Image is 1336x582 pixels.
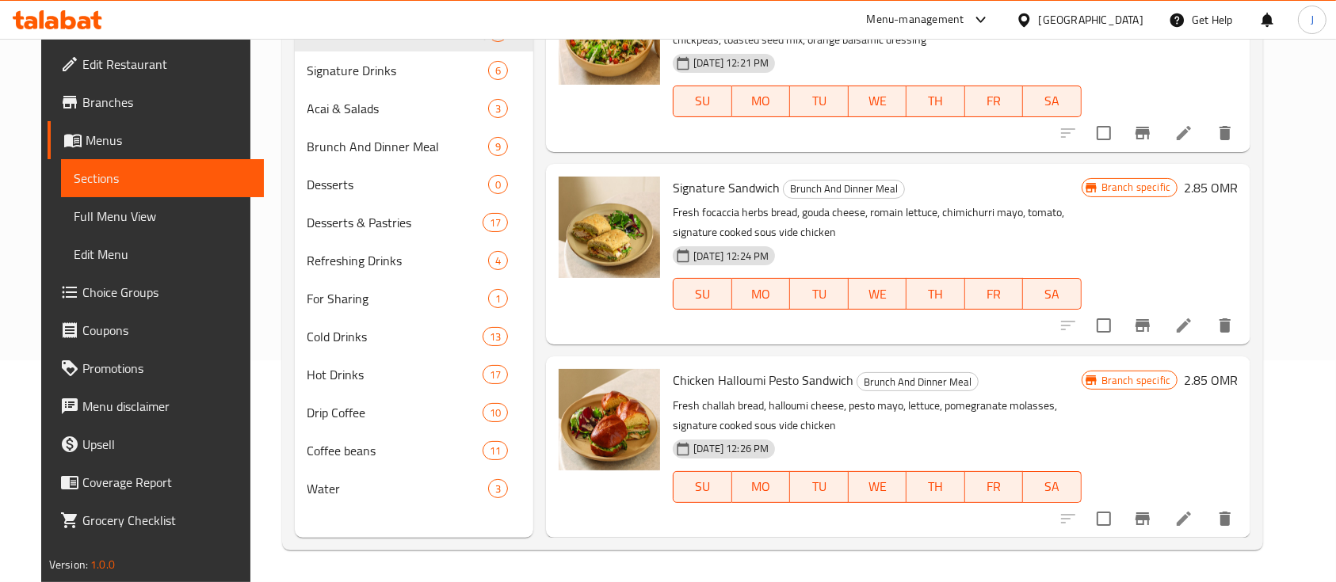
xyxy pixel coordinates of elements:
span: WE [855,89,901,112]
span: Desserts & Pastries [307,213,483,232]
div: Desserts & Pastries17 [295,204,534,242]
div: Hot Drinks17 [295,356,534,394]
span: Edit Menu [74,245,252,264]
span: Branches [82,93,252,112]
span: Select to update [1087,309,1120,342]
span: TH [913,283,959,306]
span: Coffee beans [307,441,483,460]
button: TH [907,86,965,117]
span: MO [739,89,784,112]
span: SA [1029,475,1075,498]
button: delete [1206,114,1244,152]
span: FR [971,89,1017,112]
div: Refreshing Drinks4 [295,242,534,280]
button: FR [965,278,1024,310]
h6: 2.85 OMR [1184,177,1238,199]
span: [DATE] 12:21 PM [687,55,775,70]
span: SU [680,89,725,112]
a: Upsell [48,425,265,463]
div: Brunch And Dinner Meal [783,180,905,199]
span: Refreshing Drinks [307,251,489,270]
a: Sections [61,159,265,197]
div: [GEOGRAPHIC_DATA] [1039,11,1143,29]
button: TU [790,86,849,117]
span: Select to update [1087,116,1120,150]
p: Fresh focaccia herbs bread, gouda cheese, romain lettuce, chimichurri mayo, tomato, signature coo... [673,203,1082,242]
span: Brunch And Dinner Meal [784,180,904,198]
a: Menus [48,121,265,159]
div: Cold Drinks13 [295,318,534,356]
span: For Sharing [307,289,489,308]
span: Edit Restaurant [82,55,252,74]
span: TH [913,475,959,498]
span: Sections [74,169,252,188]
span: Branch specific [1095,373,1177,388]
a: Choice Groups [48,273,265,311]
img: Signature Sandwich [559,177,660,278]
div: items [488,99,508,118]
span: Grocery Checklist [82,511,252,530]
span: Upsell [82,435,252,454]
div: Acai & Salads [307,99,489,118]
button: Branch-specific-item [1124,114,1162,152]
span: TU [796,89,842,112]
span: 17 [483,215,507,230]
span: Water [307,479,489,498]
span: J [1311,11,1314,29]
span: Branch specific [1095,180,1177,195]
p: Fresh challah bread, halloumi cheese, pesto mayo, lettuce, pomegranate molasses, signature cooked... [673,396,1082,436]
h6: 2.85 OMR [1184,369,1238,391]
div: Hot Drinks [307,365,483,384]
div: items [488,289,508,308]
span: Desserts [307,175,489,194]
a: Branches [48,83,265,121]
a: Grocery Checklist [48,501,265,539]
a: Edit Menu [61,235,265,273]
button: SA [1023,278,1082,310]
div: items [488,137,508,156]
div: items [483,403,508,422]
a: Coupons [48,311,265,349]
span: 0 [489,177,507,192]
span: 10 [483,405,507,420]
span: Select to update [1087,502,1120,535]
div: Drip Coffee10 [295,394,534,432]
span: 1.0.0 [90,554,115,575]
span: Menu disclaimer [82,397,252,416]
button: WE [849,86,907,117]
span: Promotions [82,359,252,378]
span: Coupons [82,321,252,340]
span: WE [855,475,901,498]
div: Water3 [295,470,534,508]
span: Menus [86,131,252,150]
span: Choice Groups [82,283,252,302]
a: Promotions [48,349,265,387]
a: Menu disclaimer [48,387,265,425]
span: Brunch And Dinner Meal [307,137,489,156]
span: WE [855,283,901,306]
span: SU [680,283,725,306]
span: 6 [489,63,507,78]
span: [DATE] 12:26 PM [687,441,775,456]
span: Full Menu View [74,207,252,226]
span: FR [971,283,1017,306]
span: Drip Coffee [307,403,483,422]
button: delete [1206,500,1244,538]
span: Brunch And Dinner Meal [857,373,978,391]
a: Edit menu item [1174,509,1193,528]
span: 9 [489,139,507,154]
span: Coverage Report [82,473,252,492]
a: Edit menu item [1174,124,1193,143]
div: Signature Drinks [307,61,489,80]
button: SU [673,86,731,117]
button: Branch-specific-item [1124,306,1162,344]
span: 3 [489,101,507,116]
span: Chicken Halloumi Pesto Sandwich [673,368,853,392]
a: Edit Restaurant [48,45,265,83]
button: SU [673,278,731,310]
div: Coffee beans11 [295,432,534,470]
